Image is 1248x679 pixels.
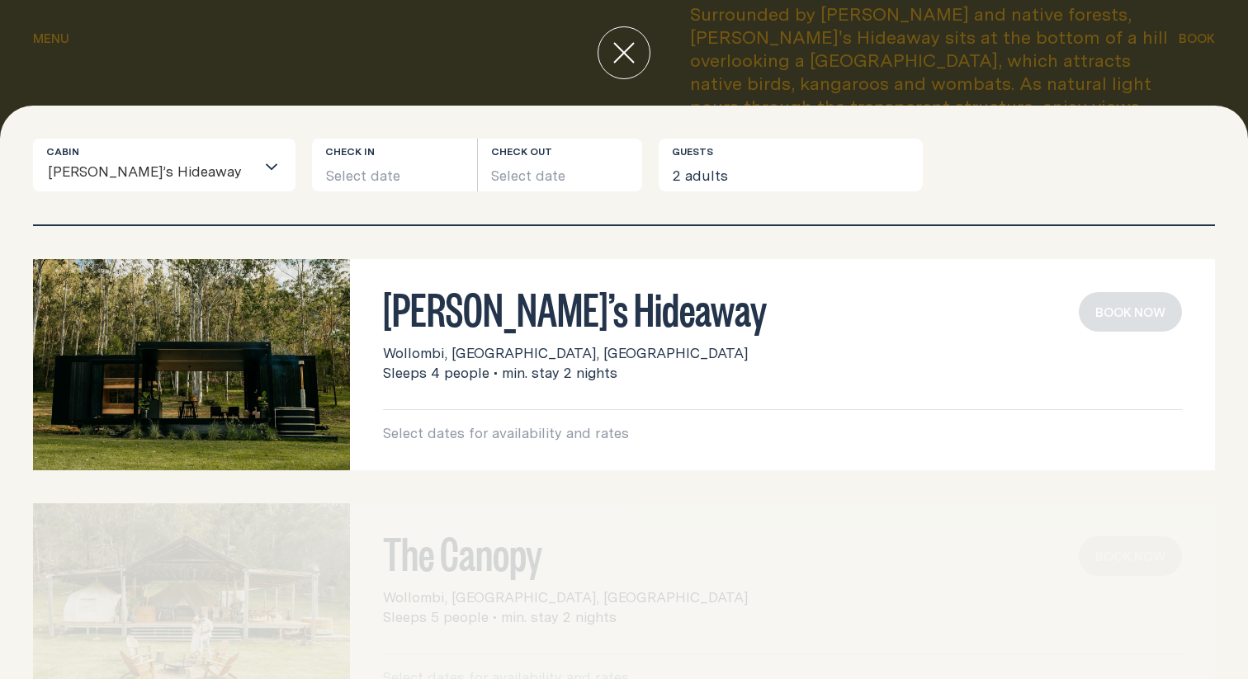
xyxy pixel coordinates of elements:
[383,292,1182,323] h3: [PERSON_NAME]’s Hideaway
[383,423,1182,443] p: Select dates for availability and rates
[33,139,295,191] div: Search for option
[47,153,243,191] span: [PERSON_NAME]’s Hideaway
[243,156,255,191] input: Search for option
[1079,292,1182,332] button: book now
[383,363,617,383] span: Sleeps 4 people • min. stay 2 nights
[598,26,650,79] button: close
[312,139,477,191] button: Select date
[478,139,643,191] button: Select date
[672,145,713,158] label: Guests
[659,139,923,191] button: 2 adults
[383,343,748,363] span: Wollombi, [GEOGRAPHIC_DATA], [GEOGRAPHIC_DATA]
